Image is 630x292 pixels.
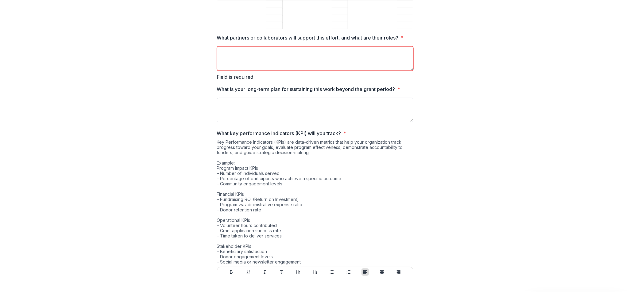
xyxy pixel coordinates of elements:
button: Underline [245,268,252,276]
button: Bold [228,268,235,276]
button: Align Left [361,268,369,276]
button: Strike [278,268,285,276]
p: What is your long-term plan for sustaining this work beyond the grant period? [217,85,395,93]
button: Align Center [378,268,386,276]
button: Ordered List [345,268,352,276]
div: Field is required [217,73,413,81]
button: Align Right [395,268,402,276]
div: Key Performance Indicators (KPIs) are data-driven metrics that help your organization track progr... [217,139,413,267]
p: What key performance indicators (KPI) will you track? [217,130,341,137]
button: Bullet List [328,268,335,276]
button: Italicize [261,268,269,276]
p: What partners or collaborators will support this effort, and what are their roles? [217,34,399,41]
button: Heading 2 [311,268,319,276]
button: Heading 1 [295,268,302,276]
